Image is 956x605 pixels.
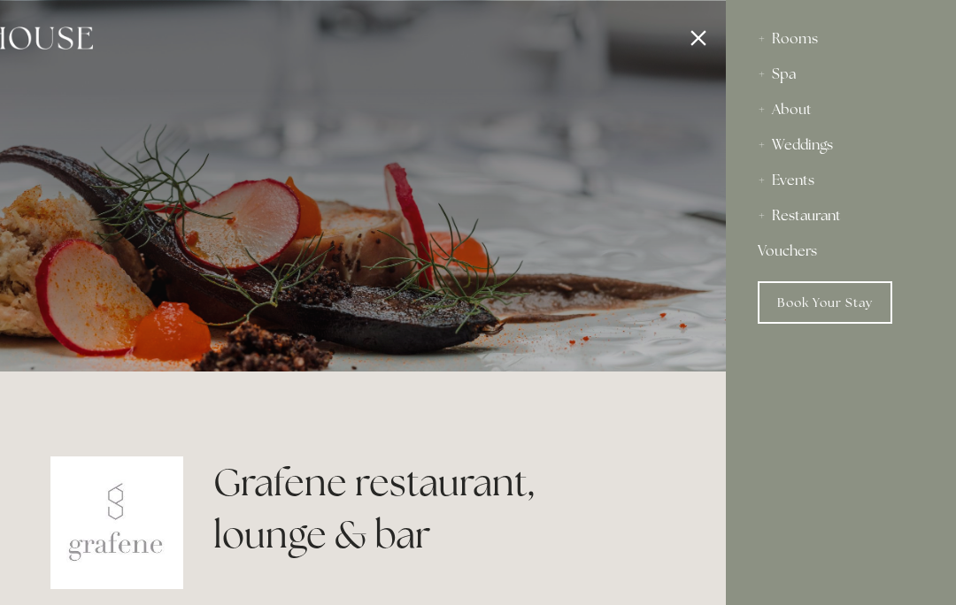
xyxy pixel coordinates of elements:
[758,92,924,127] div: About
[758,234,924,269] a: Vouchers
[758,21,924,57] div: Rooms
[758,127,924,163] div: Weddings
[758,163,924,198] div: Events
[758,281,892,324] a: Book Your Stay
[758,198,924,234] div: Restaurant
[758,57,924,92] div: Spa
